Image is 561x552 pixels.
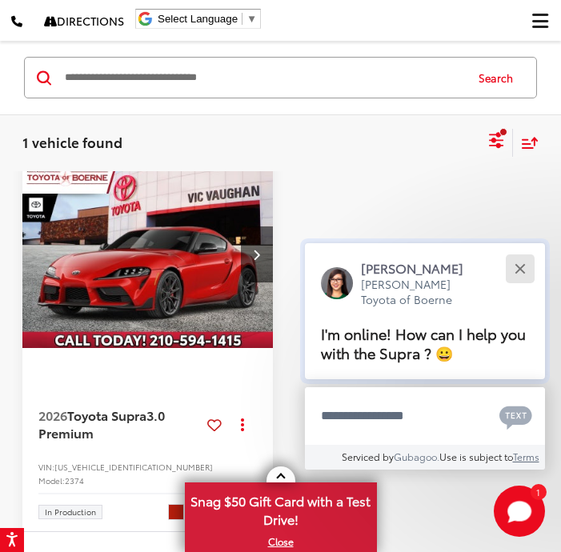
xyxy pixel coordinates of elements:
[22,160,274,348] div: 2026 Toyota Supra 3.0 Premium 0
[158,13,238,25] span: Select Language
[65,474,84,486] span: 2374
[536,488,540,495] span: 1
[463,58,536,98] button: Search
[494,486,545,537] svg: Start Chat
[495,398,537,434] button: Chat with SMS
[45,508,96,516] span: In Production
[33,1,135,42] a: Directions
[246,13,257,25] span: ▼
[228,410,256,438] button: Actions
[361,259,479,277] p: [PERSON_NAME]
[63,58,463,97] input: Search by Make, Model, or Keyword
[22,160,274,348] a: 2026 Toyota GR Supra 3.0 Premium RWD2026 Toyota GR Supra 3.0 Premium RWD2026 Toyota GR Supra 3.0 ...
[38,406,201,442] a: 2026Toyota Supra3.0 Premium
[513,450,539,463] a: Terms
[38,461,54,473] span: VIN:
[241,226,273,282] button: Next image
[499,404,532,430] svg: Text
[158,13,257,25] a: Select Language​
[394,450,439,463] a: Gubagoo.
[38,474,65,486] span: Model:
[38,406,165,442] span: 3.0 Premium
[241,418,244,430] span: dropdown dots
[494,486,545,537] button: Toggle Chat Window
[38,406,67,424] span: 2026
[487,126,507,158] button: Select filters
[67,406,146,424] span: Toyota Supra
[439,450,513,463] span: Use is subject to
[321,322,526,363] span: I'm online! How can I help you with the Supra ? 😀
[186,484,375,533] span: Snag $50 Gift Card with a Test Drive!
[22,132,122,151] span: 1 vehicle found
[22,160,274,350] img: 2026 Toyota GR Supra 3.0 Premium RWD
[513,128,539,156] button: Select sort value
[168,504,184,520] span: Renaissance Red 2.0
[342,450,394,463] span: Serviced by
[305,243,545,470] div: Close[PERSON_NAME][PERSON_NAME] Toyota of BoerneI'm online! How can I help you with the Supra ? 😀...
[503,251,537,286] button: Close
[361,277,479,308] p: [PERSON_NAME] Toyota of Boerne
[305,387,545,445] textarea: Type your message
[54,461,213,473] span: [US_VEHICLE_IDENTIFICATION_NUMBER]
